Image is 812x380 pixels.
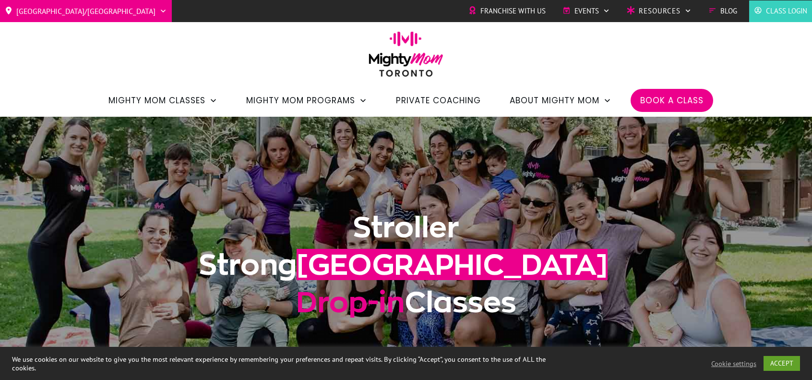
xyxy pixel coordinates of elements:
a: Resources [627,4,692,18]
span: Franchise with Us [480,4,546,18]
span: Mighty Mom Classes [108,92,205,109]
a: Private Coaching [396,92,481,109]
a: ACCEPT [764,356,800,371]
div: We use cookies on our website to give you the most relevant experience by remembering your prefer... [12,355,563,372]
a: [GEOGRAPHIC_DATA]/[GEOGRAPHIC_DATA] [5,3,167,19]
span: Resources [639,4,681,18]
span: Class Login [766,4,807,18]
a: Class Login [754,4,807,18]
span: Drop-in [296,286,405,318]
a: Cookie settings [711,359,756,368]
a: About Mighty Mom [510,92,611,109]
a: Mighty Mom Programs [246,92,367,109]
span: Events [574,4,599,18]
a: Blog [708,4,737,18]
span: Blog [720,4,737,18]
a: Events [562,4,610,18]
span: About Mighty Mom [510,92,599,109]
a: Mighty Mom Classes [108,92,217,109]
a: Franchise with Us [468,4,546,18]
a: Book a Class [640,92,704,109]
span: [GEOGRAPHIC_DATA] [297,249,608,280]
h1: Stroller Strong Classes [147,208,665,332]
img: mightymom-logo-toronto [364,31,448,84]
span: [GEOGRAPHIC_DATA]/[GEOGRAPHIC_DATA] [16,3,155,19]
span: Mighty Mom Programs [246,92,355,109]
